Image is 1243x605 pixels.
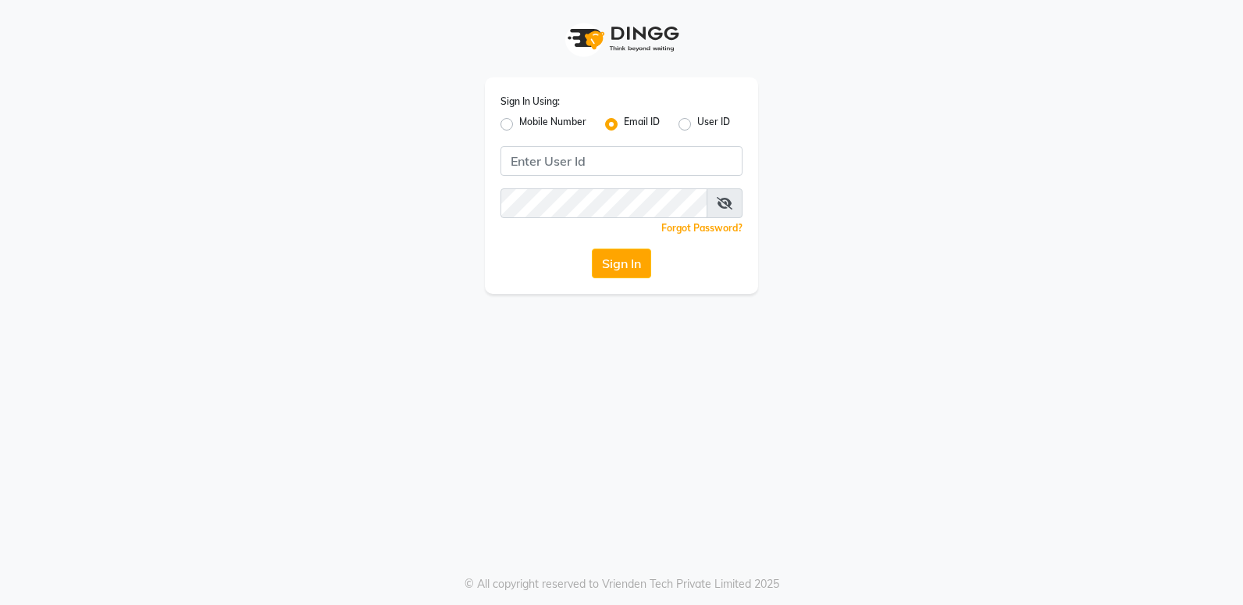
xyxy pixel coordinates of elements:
input: Username [500,146,743,176]
label: Mobile Number [519,115,586,134]
a: Forgot Password? [661,222,743,234]
img: logo1.svg [559,16,684,62]
button: Sign In [592,249,651,278]
label: Email ID [624,115,660,134]
label: Sign In Using: [500,95,560,109]
input: Username [500,188,707,218]
label: User ID [697,115,730,134]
